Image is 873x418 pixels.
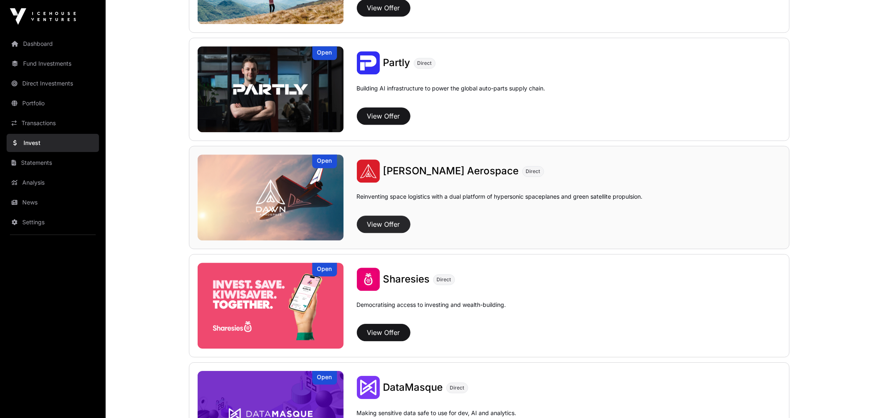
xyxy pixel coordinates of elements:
a: Dashboard [7,35,99,53]
button: View Offer [357,107,411,125]
a: Portfolio [7,94,99,112]
img: Sharesies [198,263,344,349]
a: Settings [7,213,99,231]
img: Dawn Aerospace [198,154,344,240]
div: Open [312,46,337,60]
a: Fund Investments [7,55,99,73]
a: PartlyOpen [198,46,344,132]
span: Direct [526,168,540,175]
a: Transactions [7,114,99,132]
a: Analysis [7,173,99,192]
img: Partly [198,46,344,132]
img: Partly [357,51,380,74]
img: Icehouse Ventures Logo [10,8,76,25]
button: View Offer [357,216,411,233]
a: Dawn AerospaceOpen [198,154,344,240]
a: Partly [383,56,411,69]
img: Dawn Aerospace [357,159,380,183]
a: SharesiesOpen [198,263,344,349]
span: Sharesies [383,273,430,285]
img: DataMasque [357,376,380,399]
a: [PERSON_NAME] Aerospace [383,164,519,178]
a: Sharesies [383,273,430,286]
div: Open [312,154,337,168]
a: Statements [7,154,99,172]
span: Direct [450,385,465,391]
span: Direct [418,60,432,66]
div: Open [312,263,337,276]
div: Open [312,371,337,385]
p: Building AI infrastructure to power the global auto-parts supply chain. [357,84,545,104]
p: Democratising access to investing and wealth-building. [357,301,506,321]
span: Direct [437,276,451,283]
span: Partly [383,57,411,69]
img: Sharesies [357,268,380,291]
span: [PERSON_NAME] Aerospace [383,165,519,177]
a: News [7,193,99,211]
a: DataMasque [383,381,443,394]
span: DataMasque [383,381,443,393]
p: Reinventing space logistics with a dual platform of hypersonic spaceplanes and green satellite pr... [357,192,643,212]
a: Direct Investments [7,74,99,93]
button: View Offer [357,324,411,341]
a: Invest [7,134,99,152]
iframe: Chat Widget [832,378,873,418]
